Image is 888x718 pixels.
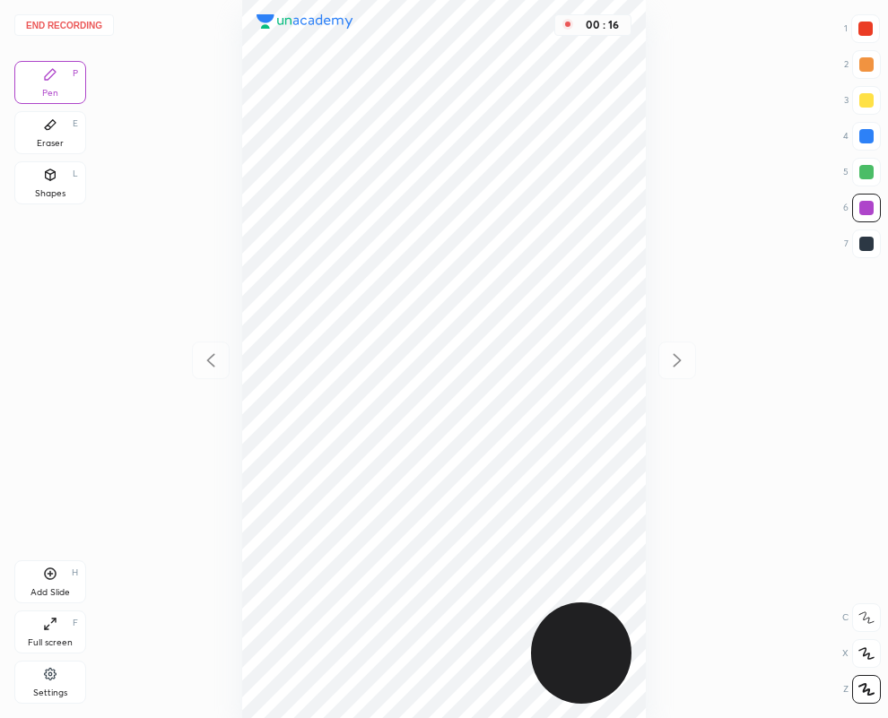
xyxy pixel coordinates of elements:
[35,189,65,198] div: Shapes
[37,139,64,148] div: Eraser
[30,588,70,597] div: Add Slide
[73,119,78,128] div: E
[843,675,881,704] div: Z
[14,14,114,36] button: End recording
[42,89,58,98] div: Pen
[72,568,78,577] div: H
[33,688,67,697] div: Settings
[580,19,623,31] div: 00 : 16
[73,169,78,178] div: L
[844,229,881,258] div: 7
[842,639,881,668] div: X
[73,619,78,627] div: F
[843,158,881,186] div: 5
[842,603,881,632] div: C
[257,14,353,29] img: logo.38c385cc.svg
[843,194,881,222] div: 6
[843,122,881,151] div: 4
[73,69,78,78] div: P
[28,638,73,647] div: Full screen
[844,86,881,115] div: 3
[844,14,880,43] div: 1
[844,50,881,79] div: 2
